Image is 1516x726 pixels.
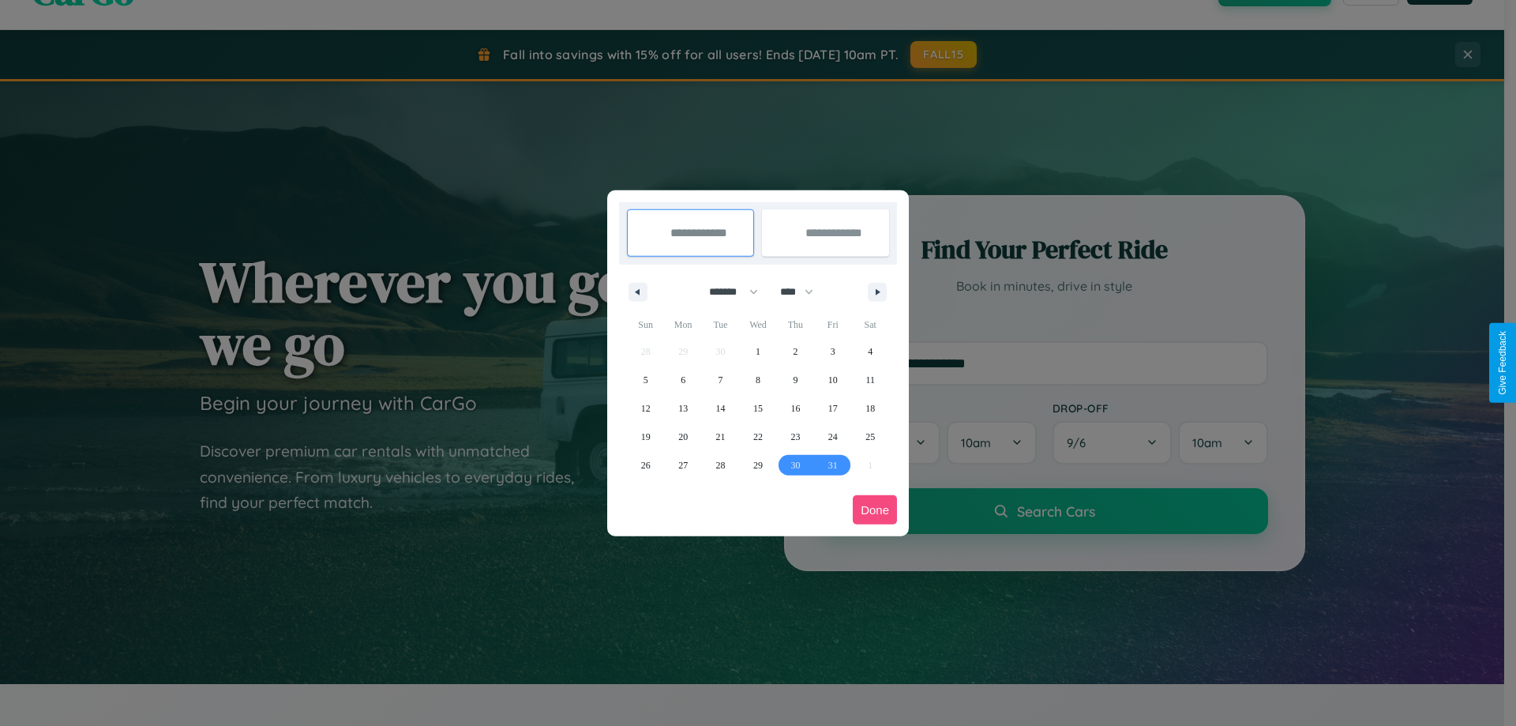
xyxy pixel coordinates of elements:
[828,451,838,480] span: 31
[664,312,701,337] span: Mon
[739,423,776,451] button: 22
[702,394,739,423] button: 14
[852,366,889,394] button: 11
[753,394,763,423] span: 15
[702,451,739,480] button: 28
[702,423,739,451] button: 21
[1497,331,1508,395] div: Give Feedback
[641,394,651,423] span: 12
[828,366,838,394] span: 10
[793,366,797,394] span: 9
[739,366,776,394] button: 8
[739,394,776,423] button: 15
[678,451,688,480] span: 27
[868,337,872,366] span: 4
[719,366,723,394] span: 7
[777,312,814,337] span: Thu
[716,451,726,480] span: 28
[678,423,688,451] span: 20
[739,451,776,480] button: 29
[716,423,726,451] span: 21
[790,451,800,480] span: 30
[852,312,889,337] span: Sat
[853,495,897,525] button: Done
[664,451,701,480] button: 27
[627,366,664,394] button: 5
[702,366,739,394] button: 7
[756,337,760,366] span: 1
[644,366,648,394] span: 5
[777,337,814,366] button: 2
[753,423,763,451] span: 22
[777,366,814,394] button: 9
[852,337,889,366] button: 4
[777,451,814,480] button: 30
[777,423,814,451] button: 23
[716,394,726,423] span: 14
[664,366,701,394] button: 6
[664,423,701,451] button: 20
[814,312,851,337] span: Fri
[814,394,851,423] button: 17
[828,394,838,423] span: 17
[664,394,701,423] button: 13
[831,337,835,366] span: 3
[865,366,875,394] span: 11
[678,394,688,423] span: 13
[790,423,800,451] span: 23
[777,394,814,423] button: 16
[828,423,838,451] span: 24
[852,394,889,423] button: 18
[865,394,875,423] span: 18
[865,423,875,451] span: 25
[627,312,664,337] span: Sun
[641,451,651,480] span: 26
[681,366,685,394] span: 6
[756,366,760,394] span: 8
[814,337,851,366] button: 3
[814,451,851,480] button: 31
[627,423,664,451] button: 19
[627,451,664,480] button: 26
[627,394,664,423] button: 12
[814,423,851,451] button: 24
[641,423,651,451] span: 19
[790,394,800,423] span: 16
[702,312,739,337] span: Tue
[814,366,851,394] button: 10
[852,423,889,451] button: 25
[793,337,797,366] span: 2
[753,451,763,480] span: 29
[739,337,776,366] button: 1
[739,312,776,337] span: Wed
